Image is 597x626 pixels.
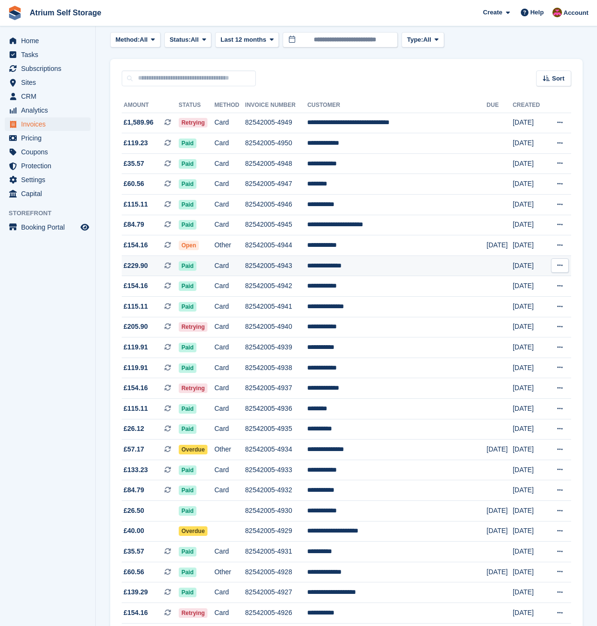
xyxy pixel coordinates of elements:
td: [DATE] [513,399,546,419]
span: Method: [115,35,140,45]
span: Paid [179,486,196,495]
th: Status [179,98,215,113]
a: menu [5,90,91,103]
span: £60.56 [124,567,144,577]
td: Card [214,297,245,317]
td: [DATE] [513,337,546,358]
span: CRM [21,90,79,103]
td: [DATE] [513,440,546,460]
span: £35.57 [124,546,144,556]
td: 82542005-4937 [245,378,308,399]
span: Invoices [21,117,79,131]
span: Overdue [179,526,208,536]
button: Method: All [110,32,161,48]
span: Home [21,34,79,47]
td: [DATE] [487,440,513,460]
a: menu [5,34,91,47]
th: Due [487,98,513,113]
td: 82542005-4939 [245,337,308,358]
a: menu [5,104,91,117]
td: Card [214,337,245,358]
td: 82542005-4943 [245,255,308,276]
td: Card [214,276,245,297]
td: [DATE] [513,500,546,521]
td: 82542005-4938 [245,358,308,378]
td: [DATE] [487,235,513,256]
span: All [423,35,431,45]
td: 82542005-4940 [245,317,308,337]
span: Pricing [21,131,79,145]
span: Last 12 months [220,35,266,45]
span: £119.91 [124,342,148,352]
span: Coupons [21,145,79,159]
td: [DATE] [513,480,546,501]
span: Paid [179,568,196,577]
td: [DATE] [513,562,546,582]
span: £115.11 [124,199,148,209]
td: [DATE] [513,235,546,256]
td: 82542005-4933 [245,460,308,480]
span: £133.23 [124,465,148,475]
span: Overdue [179,445,208,454]
span: Help [530,8,544,17]
td: Card [214,358,245,378]
td: Other [214,562,245,582]
td: [DATE] [513,153,546,174]
a: menu [5,48,91,61]
td: 82542005-4944 [245,235,308,256]
span: Retrying [179,608,208,618]
span: Create [483,8,502,17]
span: Paid [179,465,196,475]
span: £119.23 [124,138,148,148]
span: Analytics [21,104,79,117]
td: 82542005-4932 [245,480,308,501]
span: £26.50 [124,506,144,516]
a: menu [5,62,91,75]
span: £154.16 [124,383,148,393]
td: Card [214,603,245,623]
span: £84.79 [124,485,144,495]
span: Paid [179,261,196,271]
td: 82542005-4935 [245,419,308,440]
td: 82542005-4948 [245,153,308,174]
span: Paid [179,302,196,312]
a: menu [5,117,91,131]
td: Card [214,399,245,419]
td: Card [214,542,245,562]
span: Paid [179,404,196,414]
td: [DATE] [513,603,546,623]
td: 82542005-4936 [245,399,308,419]
span: Protection [21,159,79,173]
span: £26.12 [124,424,144,434]
td: [DATE] [513,255,546,276]
span: Paid [179,588,196,597]
span: Paid [179,506,196,516]
span: All [191,35,199,45]
td: 82542005-4926 [245,603,308,623]
td: 82542005-4934 [245,440,308,460]
td: Card [214,133,245,154]
td: Other [214,235,245,256]
a: Preview store [79,221,91,233]
th: Customer [307,98,486,113]
span: £57.17 [124,444,144,454]
td: 82542005-4930 [245,500,308,521]
td: Card [214,378,245,399]
span: Paid [179,179,196,189]
span: Retrying [179,322,208,332]
button: Type: All [402,32,444,48]
td: Card [214,174,245,195]
a: menu [5,145,91,159]
td: 82542005-4946 [245,195,308,215]
td: 82542005-4947 [245,174,308,195]
span: Type: [407,35,423,45]
span: Settings [21,173,79,186]
td: [DATE] [513,215,546,235]
button: Status: All [164,32,211,48]
td: [DATE] [487,500,513,521]
td: [DATE] [513,460,546,480]
td: [DATE] [513,358,546,378]
span: Open [179,241,199,250]
td: 82542005-4928 [245,562,308,582]
span: £205.90 [124,322,148,332]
